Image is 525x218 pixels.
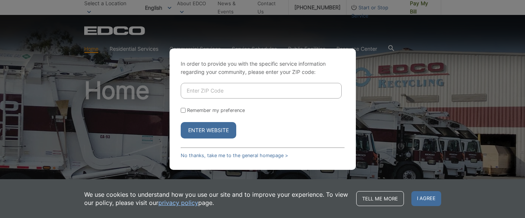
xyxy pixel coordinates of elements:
a: Tell me more [356,191,404,206]
span: I agree [411,191,441,206]
button: Enter Website [181,122,236,138]
p: In order to provide you with the specific service information regarding your community, please en... [181,60,345,76]
input: Enter ZIP Code [181,83,342,99]
label: Remember my preference [187,108,245,113]
a: privacy policy [158,199,198,207]
p: We use cookies to understand how you use our site and to improve your experience. To view our pol... [84,190,349,207]
a: No thanks, take me to the general homepage > [181,153,288,158]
